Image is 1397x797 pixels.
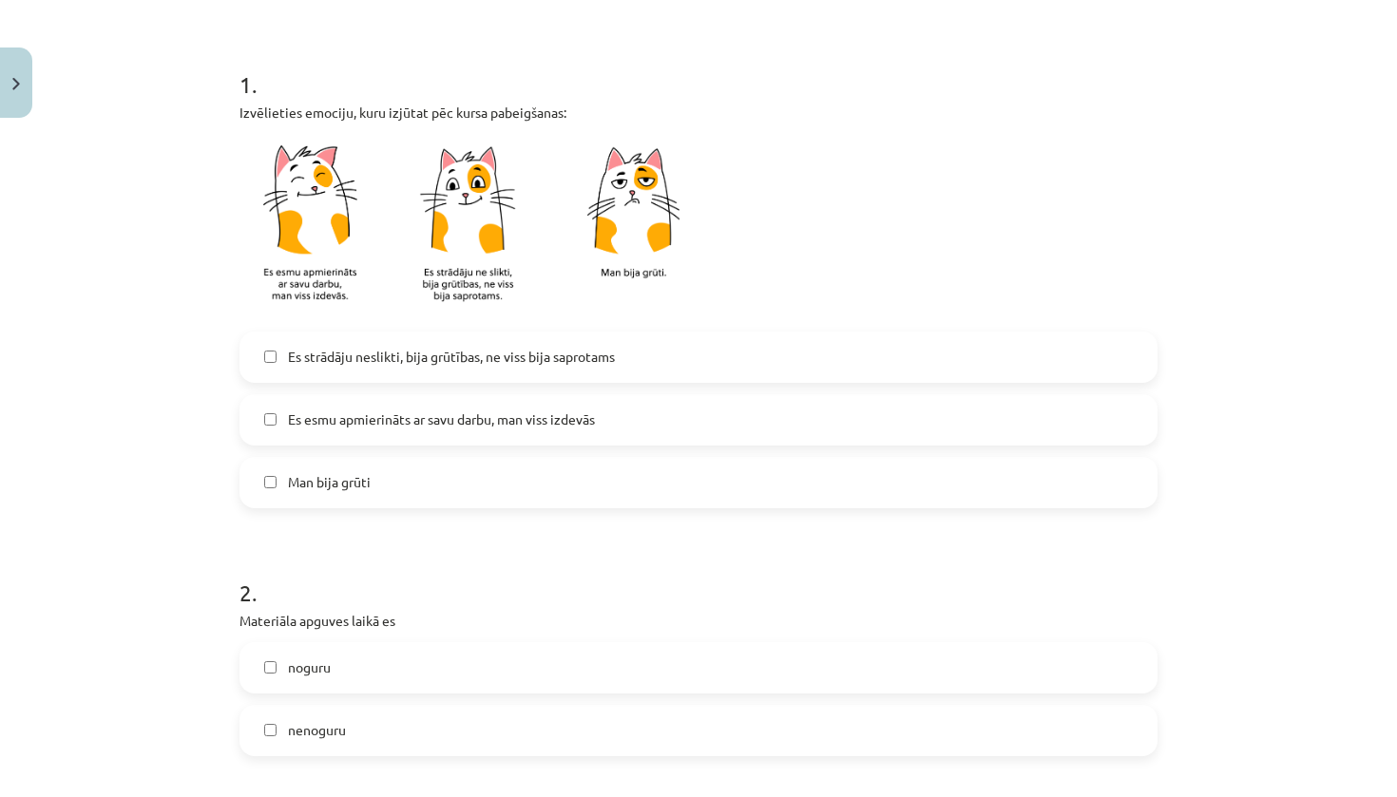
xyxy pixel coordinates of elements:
[288,347,615,367] span: Es strādāju neslikti, bija grūtības, ne viss bija saprotams
[264,724,277,736] input: nenoguru
[264,413,277,426] input: Es esmu apmierināts ar savu darbu, man viss izdevās
[264,661,277,674] input: noguru
[288,472,371,492] span: Man bija grūti
[264,476,277,488] input: Man bija grūti
[239,103,1158,123] p: Izvēlieties emociju, kuru izjūtat pēc kursa pabeigšanas:
[239,611,1158,631] p: Materiāla apguves laikā es
[288,409,595,429] span: Es esmu apmierināts ar savu darbu, man viss izdevās
[12,78,20,90] img: icon-close-lesson-0947bae3869378f0d4975bcd49f059093ad1ed9edebbc8119c70593378902aed.svg
[288,657,331,677] span: noguru
[239,546,1158,605] h1: 2 .
[288,720,346,740] span: nenoguru
[239,38,1158,97] h1: 1 .
[264,351,277,363] input: Es strādāju neslikti, bija grūtības, ne viss bija saprotams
